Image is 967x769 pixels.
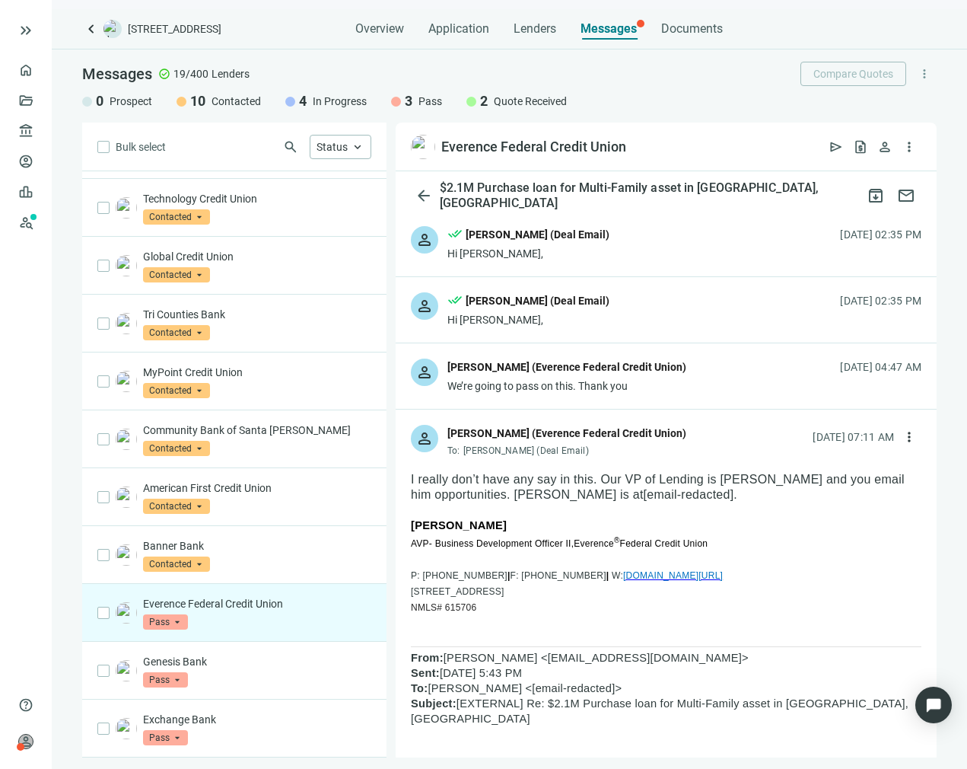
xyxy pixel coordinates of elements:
img: 85af9aef-b5c5-4000-96be-416bc1fcc24e [116,429,137,450]
span: Pass [143,730,188,745]
span: Pass [143,614,188,630]
span: person [415,363,434,381]
img: deal-logo [103,20,122,38]
img: f35c153d-e623-4d29-81af-800022c6633b [116,660,137,681]
p: Genesis Bank [143,654,371,669]
button: keyboard_double_arrow_right [17,21,35,40]
span: Contacted [143,325,210,340]
span: Overview [355,21,404,37]
span: Pass [143,672,188,688]
span: person [415,297,434,315]
button: mail [891,180,921,211]
span: archive [867,187,885,205]
button: more_vert [912,62,937,86]
div: $2.1M Purchase loan for Multi-Family asset in [GEOGRAPHIC_DATA], [GEOGRAPHIC_DATA] [437,180,860,211]
button: request_quote [848,135,873,159]
span: Contacted [143,499,210,514]
div: [PERSON_NAME] (Everence Federal Credit Union) [447,425,686,442]
p: Banner Bank [143,538,371,554]
span: In Progress [313,94,367,109]
span: Documents [661,21,723,37]
span: more_vert [902,429,917,445]
div: Open Intercom Messenger [915,687,952,723]
span: person [18,734,33,749]
img: be76d088-c381-422b-b82e-544f9bb45e78 [116,718,137,739]
button: more_vert [897,135,921,159]
span: search [283,139,298,155]
span: Contacted [212,94,261,109]
span: Contacted [143,557,210,572]
button: Compare Quotes [800,62,906,86]
span: Prospect [110,94,152,109]
span: Contacted [143,267,210,282]
img: 4510d816-2b30-4233-97e6-eef9e8f37f34.png [116,544,137,566]
img: 116eead9-37fc-4016-969d-4d563e2612b7 [116,371,137,392]
button: arrow_back [411,180,437,211]
span: Quote Received [494,94,567,109]
div: Hi [PERSON_NAME], [447,246,609,261]
div: [PERSON_NAME] (Everence Federal Credit Union) [447,359,686,375]
span: 0 [96,92,103,110]
span: 3 [405,92,412,110]
a: keyboard_arrow_left [82,20,100,38]
img: 82f4a928-dcac-4ffd-ac27-1e1505a6baaf [116,487,137,508]
div: [DATE] 02:35 PM [840,226,921,243]
span: check_circle [158,68,170,80]
span: Bulk select [116,139,166,155]
span: Lenders [514,21,556,37]
p: Tri Counties Bank [143,307,371,322]
p: Everence Federal Credit Union [143,596,371,611]
span: [PERSON_NAME] (Deal Email) [463,445,589,456]
span: help [18,697,33,713]
p: MyPoint Credit Union [143,365,371,380]
span: request_quote [853,139,868,155]
span: [STREET_ADDRESS] [128,21,221,37]
span: done_all [447,292,463,312]
span: Application [428,21,489,37]
div: [DATE] 02:35 PM [840,292,921,309]
span: keyboard_arrow_up [351,140,364,154]
span: person [415,231,434,249]
p: Technology Credit Union [143,191,371,206]
button: archive [860,180,891,211]
span: Messages [82,65,152,83]
span: 2 [480,92,488,110]
img: efc2c0dc-2bba-4681-b28d-e83439c4ca5a.png [116,313,137,334]
span: Contacted [143,441,210,456]
span: Status [317,141,348,153]
span: account_balance [18,123,29,139]
span: Contacted [143,209,210,225]
span: more_vert [918,67,931,81]
div: To: [447,445,686,457]
div: Everence Federal Credit Union [441,138,626,156]
div: [DATE] 04:47 AM [840,359,921,375]
span: send [829,139,844,155]
img: 922fd012-2038-42db-9eb2-6e01f82d6a52.png [116,255,137,276]
button: person [873,135,897,159]
div: Hi [PERSON_NAME], [447,312,609,327]
button: send [824,135,848,159]
span: Contacted [143,383,210,398]
img: c496fa92-3f65-400a-b200-cf8ffa7ebb85 [411,135,435,159]
span: person [877,139,892,155]
div: We’re going to pass on this. Thank you [447,378,686,394]
div: [PERSON_NAME] (Deal Email) [466,226,609,243]
span: done_all [447,226,463,246]
div: [PERSON_NAME] (Deal Email) [466,292,609,309]
span: 10 [190,92,205,110]
img: eae498ab-4870-4f9d-8edf-11f5a1744313 [116,197,137,219]
span: person [415,429,434,448]
span: arrow_back [415,187,433,205]
div: [DATE] 07:11 AM [813,429,894,445]
p: Community Bank of Santa [PERSON_NAME] [143,423,371,438]
p: American First Credit Union [143,480,371,496]
span: Lenders [212,66,250,81]
span: 19/400 [173,66,208,81]
span: Messages [581,21,637,36]
span: Pass [418,94,442,109]
span: mail [897,187,915,205]
img: c496fa92-3f65-400a-b200-cf8ffa7ebb85 [116,602,137,624]
span: more_vert [902,139,917,155]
